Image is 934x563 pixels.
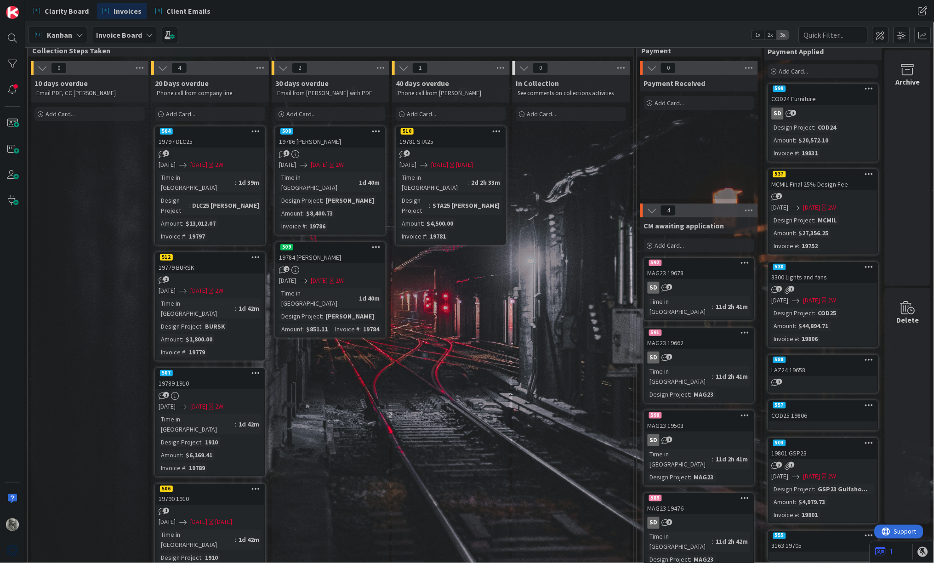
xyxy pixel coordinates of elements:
span: Add Card... [779,67,809,75]
div: SD [648,434,660,446]
div: COD25 19806 [769,409,877,421]
div: 592 [649,260,662,266]
img: avatar [6,544,19,557]
span: 4 [661,205,676,216]
span: : [182,334,183,344]
span: 1 [163,508,169,514]
span: : [185,347,187,357]
div: 50919784 [PERSON_NAME] [276,243,385,263]
span: : [712,454,714,464]
span: [DATE] [803,472,820,481]
span: : [423,218,424,228]
div: 19797 DLC25 [156,136,264,148]
div: 510 [397,127,505,136]
span: 0 [533,63,548,74]
div: Invoice # [159,347,185,357]
div: BURSK [203,321,228,331]
div: $27,356.25 [797,228,831,238]
span: 2x [764,30,777,40]
span: Add Card... [166,110,195,118]
span: [DATE] [772,296,789,305]
div: 504 [160,128,173,135]
div: MAG23 19678 [645,267,753,279]
span: : [182,218,183,228]
span: : [795,321,797,331]
span: : [426,231,427,241]
div: Archive [896,76,920,87]
span: 1 [776,379,782,385]
div: Design Project [159,195,188,216]
div: Design Project [399,195,429,216]
div: 591MAG23 19662 [645,329,753,349]
span: 4 [171,63,187,74]
div: 19752 [800,241,820,251]
div: COD24 Furniture [769,93,877,105]
span: Add Card... [655,241,684,250]
div: 5303300 Lights and fans [769,263,877,283]
span: 1x [752,30,764,40]
a: Client Emails [150,3,216,19]
div: STA25 [PERSON_NAME] [430,200,502,210]
span: [DATE] [803,203,820,212]
div: 19801 GSP23 [769,447,877,459]
div: Time in [GEOGRAPHIC_DATA] [279,172,355,193]
img: PA [6,518,19,531]
div: MAG23 [692,472,716,482]
div: 589 [649,495,662,501]
span: : [467,177,469,188]
div: 50619790 1910 [156,485,264,505]
span: : [798,334,800,344]
div: SD [648,352,660,364]
div: Time in [GEOGRAPHIC_DATA] [159,172,235,193]
span: Support [19,1,42,12]
p: Phone call from [PERSON_NAME] [398,90,504,97]
div: Design Project [772,308,814,318]
span: 1 [666,519,672,525]
div: Time in [GEOGRAPHIC_DATA] [648,449,712,469]
div: 530 [773,264,786,270]
span: CM awaiting application [644,221,724,230]
span: Payment [642,46,750,55]
span: 1 [776,193,782,199]
div: $4,500.00 [424,218,456,228]
span: : [302,208,304,218]
span: Kanban [47,29,72,40]
span: : [690,472,692,482]
span: [DATE] [803,296,820,305]
span: : [798,241,800,251]
span: : [712,371,714,381]
span: 20 Days overdue [155,79,209,88]
div: 50419797 DLC25 [156,127,264,148]
div: 591 [645,329,753,337]
div: 19789 [187,463,207,473]
div: 588 [769,356,877,364]
div: [PERSON_NAME] [323,311,376,321]
span: 2 [284,266,290,272]
span: : [355,293,357,303]
div: Amount [772,228,795,238]
div: 19784 [361,324,382,334]
span: 3 [284,150,290,156]
span: : [235,419,236,429]
div: 19781 STA25 [397,136,505,148]
div: 5553163 19705 [769,532,877,552]
div: 589MAG23 19476 [645,494,753,514]
span: [DATE] [190,160,207,170]
div: Invoice # [772,148,798,158]
span: : [235,177,236,188]
b: Invoice Board [96,30,142,40]
div: 509 [276,243,385,251]
div: Time in [GEOGRAPHIC_DATA] [159,414,235,434]
div: 503 [769,439,877,447]
div: COD24 [816,122,839,132]
div: 2d 2h 33m [469,177,502,188]
span: : [201,437,203,447]
div: 50719789 1910 [156,369,264,389]
div: [DATE] [456,160,473,170]
span: [DATE] [159,402,176,411]
div: 2W [336,160,344,170]
img: Visit kanbanzone.com [6,6,19,19]
div: 507 [156,369,264,377]
span: : [795,497,797,507]
div: 508 [276,127,385,136]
